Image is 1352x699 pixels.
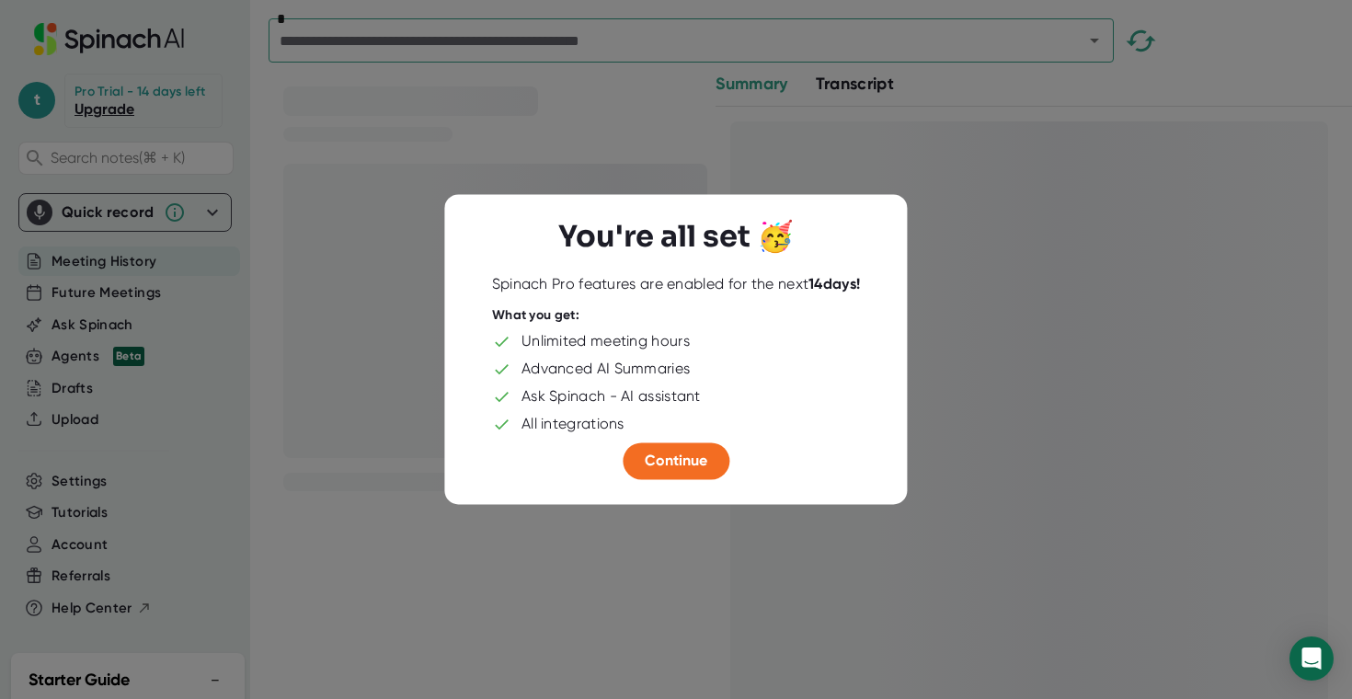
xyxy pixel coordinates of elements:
div: Open Intercom Messenger [1289,636,1334,681]
div: What you get: [492,307,579,324]
div: All integrations [521,416,624,434]
div: Spinach Pro features are enabled for the next [492,275,861,293]
button: Continue [623,443,729,480]
div: Advanced AI Summaries [521,361,690,379]
b: 14 days! [808,275,860,292]
h3: You're all set 🥳 [558,219,794,254]
span: Continue [645,453,707,470]
div: Ask Spinach - AI assistant [521,388,701,407]
div: Unlimited meeting hours [521,333,690,351]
